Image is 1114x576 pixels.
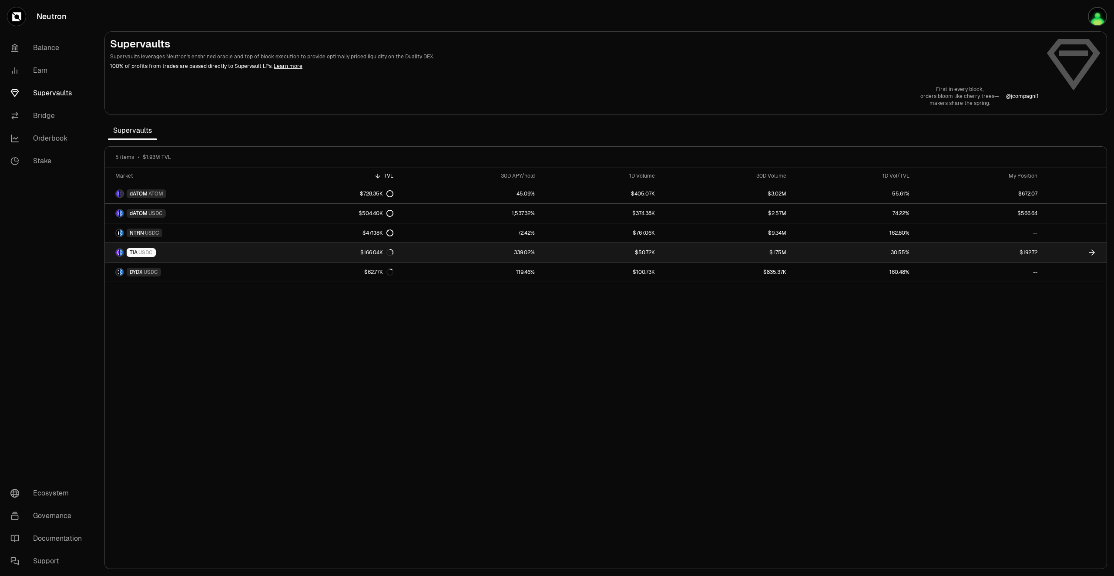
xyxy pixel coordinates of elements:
div: TVL [285,172,393,179]
img: TIA Logo [116,249,119,256]
div: 30D Volume [665,172,786,179]
a: Support [3,550,94,573]
p: makers share the spring. [920,100,999,107]
a: Supervaults [3,82,94,104]
h2: Supervaults [110,37,1039,51]
a: $9.34M [660,223,792,243]
a: $50.72K [540,243,660,262]
div: $166.04K [360,249,393,256]
p: orders bloom like cherry trees— [920,93,999,100]
a: 119.46% [399,263,540,282]
img: USDC Logo [120,269,123,276]
a: 55.61% [792,184,915,203]
div: $504.40K [359,210,393,217]
a: Bridge [3,104,94,127]
img: DYDX Logo [116,269,119,276]
a: $566.64 [915,204,1043,223]
span: TIA [130,249,138,256]
a: $405.07K [540,184,660,203]
a: $100.73K [540,263,660,282]
a: -- [915,223,1043,243]
span: ATOM [148,190,163,197]
a: $672.07 [915,184,1043,203]
a: Stake [3,150,94,172]
a: 45.09% [399,184,540,203]
a: $192.72 [915,243,1043,262]
img: dATOM Logo [116,210,119,217]
span: Supervaults [108,122,157,139]
span: NTRN [130,229,144,236]
span: USDC [138,249,153,256]
span: 5 items [115,154,134,161]
a: Learn more [274,63,302,70]
span: USDC [144,269,158,276]
a: TIA LogoUSDC LogoTIAUSDC [105,243,280,262]
a: $2.57M [660,204,792,223]
a: 162.80% [792,223,915,243]
a: $835.37K [660,263,792,282]
div: My Position [920,172,1037,179]
a: First in every block,orders bloom like cherry trees—makers share the spring. [920,86,999,107]
div: 1D Volume [545,172,655,179]
a: NTRN LogoUSDC LogoNTRNUSDC [105,223,280,243]
a: $374.38K [540,204,660,223]
div: 30D APY/hold [404,172,535,179]
span: $1.93M TVL [143,154,171,161]
span: dATOM [130,190,148,197]
a: dATOM LogoUSDC LogodATOMUSDC [105,204,280,223]
a: 74.22% [792,204,915,223]
div: Market [115,172,275,179]
p: Supervaults leverages Neutron's enshrined oracle and top of block execution to provide optimally ... [110,53,1039,61]
a: Documentation [3,527,94,550]
span: DYDX [130,269,143,276]
p: 100% of profits from trades are passed directly to Supervault LPs. [110,62,1039,70]
img: USDC Logo [120,249,123,256]
a: $504.40K [280,204,399,223]
span: USDC [145,229,159,236]
span: USDC [148,210,163,217]
a: Orderbook [3,127,94,150]
a: -- [915,263,1043,282]
a: $728.35K [280,184,399,203]
img: NTRN Logo [116,229,119,236]
a: $767.06K [540,223,660,243]
a: Ecosystem [3,482,94,505]
div: $62.77K [364,269,393,276]
a: DYDX LogoUSDC LogoDYDXUSDC [105,263,280,282]
p: First in every block, [920,86,999,93]
a: $1.75M [660,243,792,262]
img: ATOM Logo [120,190,123,197]
div: $728.35K [360,190,393,197]
span: dATOM [130,210,148,217]
img: USDC Logo [120,229,123,236]
a: Earn [3,59,94,82]
a: Balance [3,37,94,59]
a: Governance [3,505,94,527]
img: portefeuilleterra [1089,8,1106,25]
a: 339.02% [399,243,540,262]
a: $471.18K [280,223,399,243]
a: 160.48% [792,263,915,282]
div: 1D Vol/TVL [797,172,909,179]
a: 72.42% [399,223,540,243]
img: USDC Logo [120,210,123,217]
a: $166.04K [280,243,399,262]
a: 30.55% [792,243,915,262]
a: @jcompagni1 [1006,93,1039,100]
a: $3.02M [660,184,792,203]
a: dATOM LogoATOM LogodATOMATOM [105,184,280,203]
a: $62.77K [280,263,399,282]
a: 1,537.32% [399,204,540,223]
div: $471.18K [362,229,393,236]
p: @ jcompagni1 [1006,93,1039,100]
img: dATOM Logo [116,190,119,197]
